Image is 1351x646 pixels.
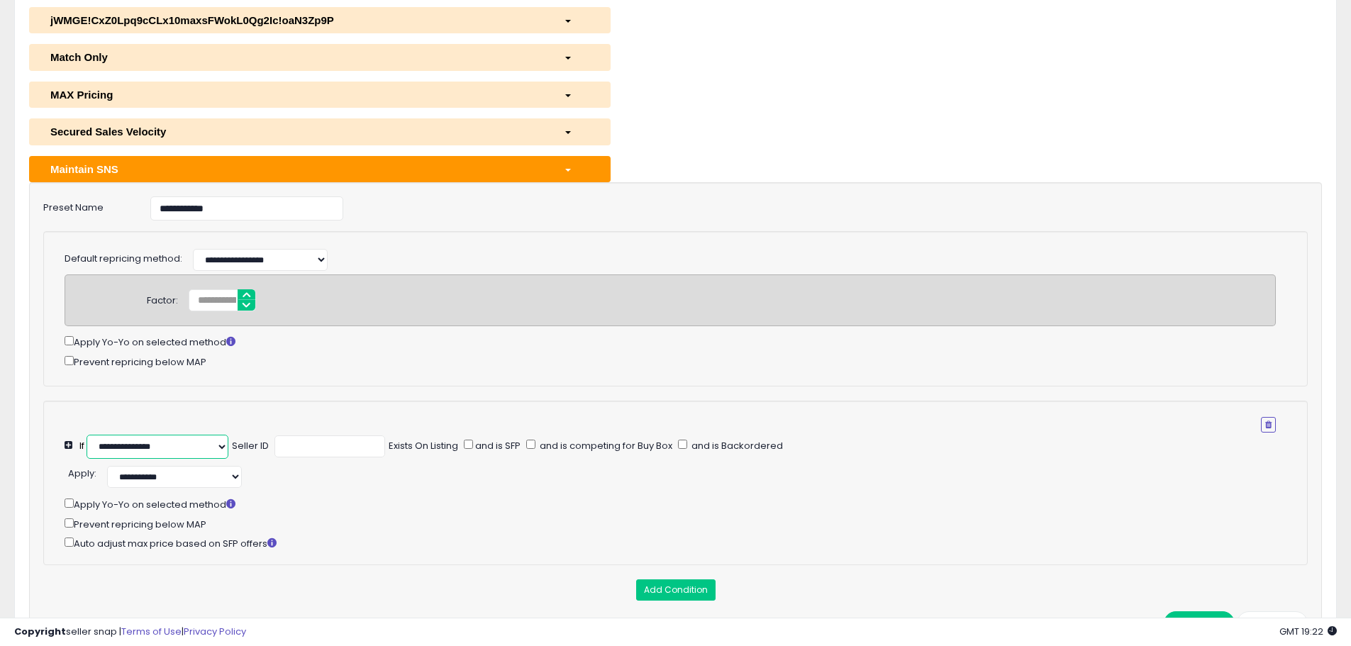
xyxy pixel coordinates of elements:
span: and is competing for Buy Box [538,439,672,452]
div: jWMGE!CxZ0Lpq9cCLx10maxsFWokL0Qg2Ic!oaN3Zp9P [40,13,553,28]
div: seller snap | | [14,625,246,639]
div: Factor: [147,289,178,308]
div: Prevent repricing below MAP [65,353,1276,369]
div: Apply Yo-Yo on selected method [65,333,1276,350]
div: Apply Yo-Yo on selected method [65,496,1301,512]
a: Terms of Use [121,625,182,638]
button: Add Condition [636,579,716,601]
a: Privacy Policy [184,625,246,638]
span: and is Backordered [689,439,783,452]
div: Match Only [40,50,553,65]
strong: Copyright [14,625,66,638]
div: Auto adjust max price based on SFP offers [65,535,1301,551]
div: : [68,462,96,481]
button: MAX Pricing [29,82,611,108]
span: and is SFP [473,439,521,452]
span: 2025-09-8 19:22 GMT [1279,625,1337,638]
span: Apply [68,467,94,480]
div: Secured Sales Velocity [40,124,553,139]
label: Default repricing method: [65,252,182,266]
button: Save [1164,611,1235,635]
div: Prevent repricing below MAP [65,516,1301,532]
label: Preset Name [33,196,140,215]
div: Maintain SNS [40,162,553,177]
div: Seller ID [232,440,269,453]
button: Match Only [29,44,611,70]
div: MAX Pricing [40,87,553,102]
button: jWMGE!CxZ0Lpq9cCLx10maxsFWokL0Qg2Ic!oaN3Zp9P [29,7,611,33]
button: Delete [1237,611,1308,635]
i: Remove Condition [1265,421,1272,429]
button: Secured Sales Velocity [29,118,611,145]
div: Exists On Listing [389,440,458,453]
button: Maintain SNS [29,156,611,182]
